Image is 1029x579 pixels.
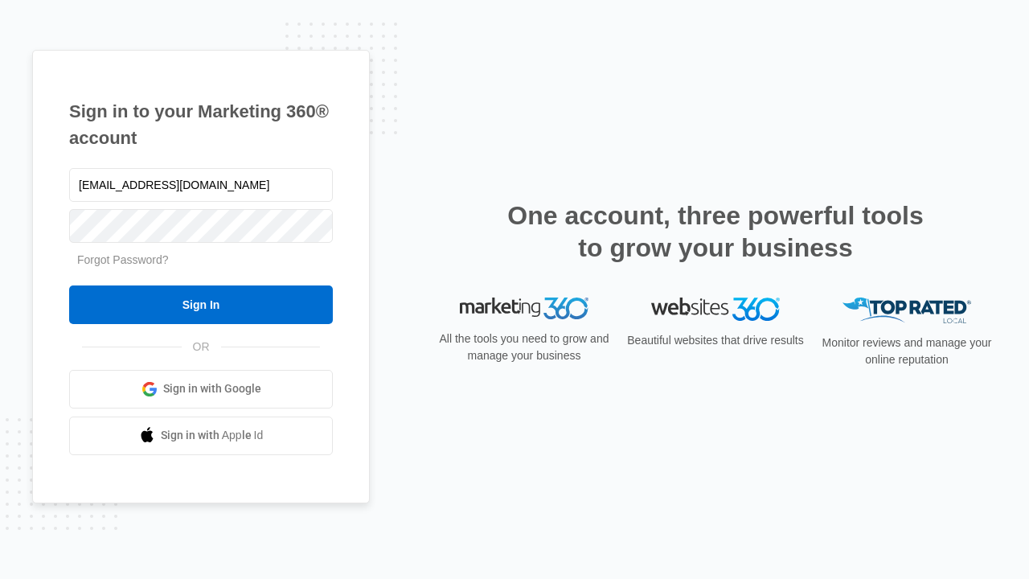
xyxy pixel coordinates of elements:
[69,168,333,202] input: Email
[651,298,780,321] img: Websites 360
[69,370,333,409] a: Sign in with Google
[69,98,333,151] h1: Sign in to your Marketing 360® account
[625,332,806,349] p: Beautiful websites that drive results
[161,427,264,444] span: Sign in with Apple Id
[817,335,997,368] p: Monitor reviews and manage your online reputation
[502,199,929,264] h2: One account, three powerful tools to grow your business
[842,298,971,324] img: Top Rated Local
[69,285,333,324] input: Sign In
[163,380,261,397] span: Sign in with Google
[460,298,588,320] img: Marketing 360
[434,331,614,364] p: All the tools you need to grow and manage your business
[69,417,333,455] a: Sign in with Apple Id
[182,339,221,355] span: OR
[77,253,169,266] a: Forgot Password?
